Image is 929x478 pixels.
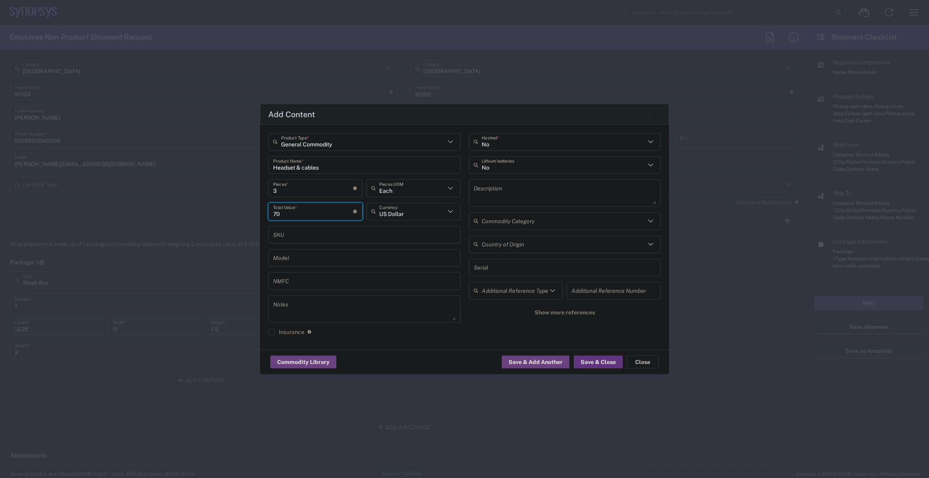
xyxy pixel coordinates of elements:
[502,356,569,368] button: Save & Add Another
[574,356,623,368] button: Save & Close
[270,356,336,368] button: Commodity Library
[627,356,659,368] button: Close
[535,308,595,316] span: Show more references
[268,108,315,120] h4: Add Content
[649,108,661,120] button: Close
[268,328,304,335] label: Insurance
